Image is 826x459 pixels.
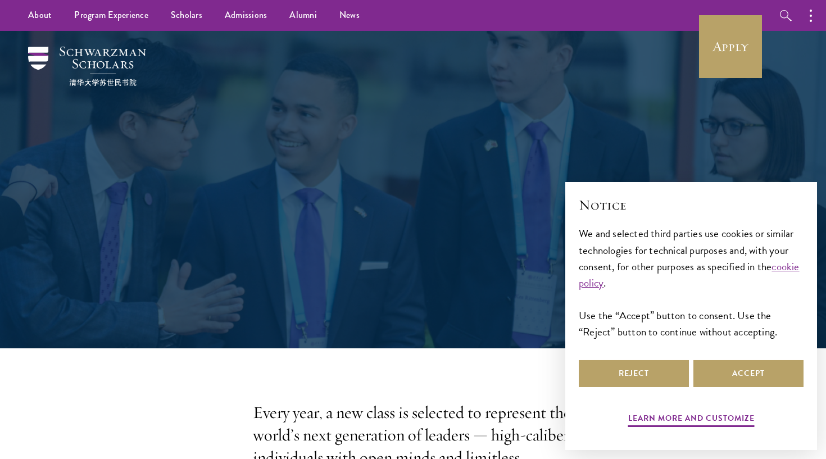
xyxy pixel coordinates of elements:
button: Accept [693,360,804,387]
a: cookie policy [579,258,800,291]
h2: Notice [579,196,804,215]
a: Apply [699,15,762,78]
button: Learn more and customize [628,411,755,429]
button: Reject [579,360,689,387]
div: We and selected third parties use cookies or similar technologies for technical purposes and, wit... [579,225,804,339]
img: Schwarzman Scholars [28,47,146,86]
